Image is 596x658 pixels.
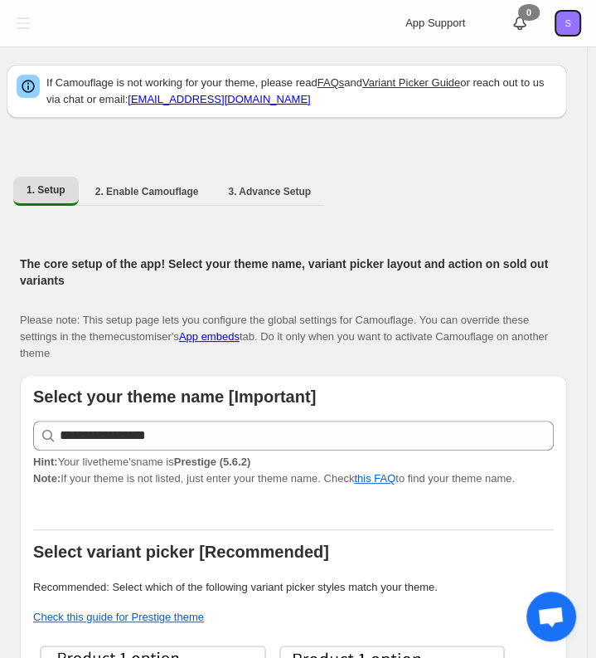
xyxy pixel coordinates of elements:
[27,183,65,197] span: 1. Setup
[33,472,61,485] strong: Note:
[128,93,310,105] a: [EMAIL_ADDRESS][DOMAIN_NAME]
[317,76,345,89] a: FAQs
[33,387,316,406] b: Select your theme name [Important]
[174,456,251,468] strong: Prestige (5.6.2)
[20,256,554,289] h2: The core setup of the app! Select your theme name, variant picker layout and action on sold out v...
[20,295,554,362] p: Please note: This setup page lets you configure the global settings for Camouflage. You can overr...
[518,4,540,21] div: 0
[556,12,579,35] span: Avatar with initials S
[33,579,554,596] p: Recommended: Select which of the following variant picker styles match your theme.
[228,185,311,198] span: 3. Advance Setup
[33,456,250,468] span: Your live theme's name is
[33,454,554,487] p: If your theme is not listed, just enter your theme name. Check to find your theme name.
[565,18,570,28] text: S
[33,611,204,623] a: Check this guide for Prestige theme
[179,330,240,343] a: App embeds
[362,76,460,89] a: Variant Picker Guide
[526,592,576,641] div: Open chat
[354,472,395,485] a: this FAQ
[405,17,465,29] span: App Support
[33,543,329,561] b: Select variant picker [Recommended]
[511,15,528,32] a: 0
[46,75,557,108] p: If Camouflage is not working for your theme, please read and or reach out to us via chat or email:
[555,10,581,37] button: Avatar with initials S
[8,8,38,38] button: Toggle menu
[33,456,58,468] strong: Hint:
[95,185,199,198] span: 2. Enable Camouflage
